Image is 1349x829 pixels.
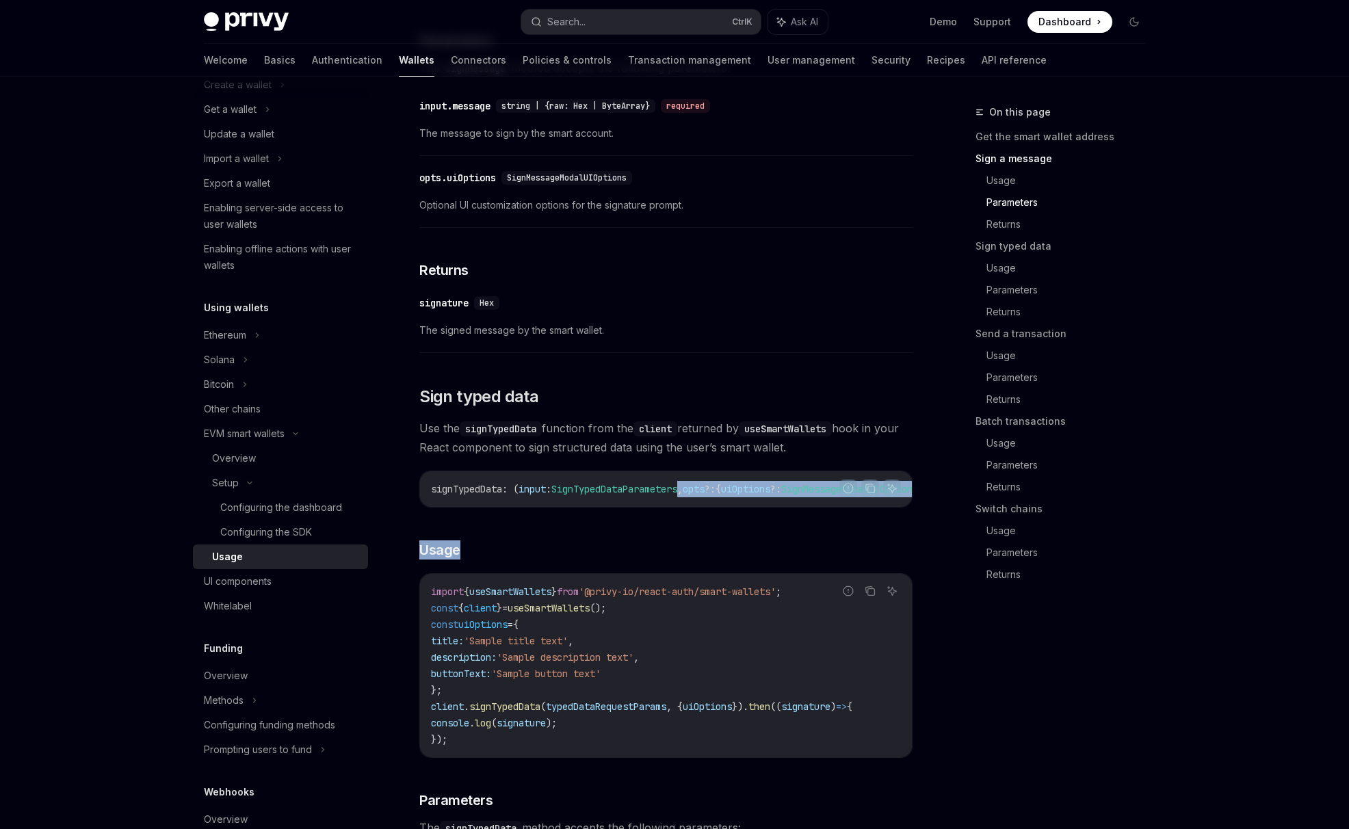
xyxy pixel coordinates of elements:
[264,44,296,77] a: Basics
[568,635,573,647] span: ,
[986,454,1156,476] a: Parameters
[986,476,1156,498] a: Returns
[458,618,508,631] span: uiOptions
[419,99,490,113] div: input.message
[982,44,1047,77] a: API reference
[666,700,683,713] span: , {
[204,12,289,31] img: dark logo
[683,483,705,495] span: opts
[683,700,732,713] span: uiOptions
[464,602,497,614] span: client
[204,175,270,192] div: Export a wallet
[519,483,546,495] span: input
[193,397,368,421] a: Other chains
[475,717,491,729] span: log
[836,700,847,713] span: =>
[986,542,1156,564] a: Parameters
[419,296,469,310] div: signature
[419,261,469,280] span: Returns
[546,717,557,729] span: );
[628,44,751,77] a: Transaction management
[781,700,830,713] span: signature
[883,479,901,497] button: Ask AI
[986,389,1156,410] a: Returns
[204,300,269,316] h5: Using wallets
[986,345,1156,367] a: Usage
[204,573,272,590] div: UI components
[204,150,269,167] div: Import a wallet
[212,475,239,491] div: Setup
[540,700,546,713] span: (
[927,44,965,77] a: Recipes
[739,421,832,436] code: useSmartWallets
[1027,11,1112,33] a: Dashboard
[847,700,852,713] span: {
[861,479,879,497] button: Copy the contents from the code block
[661,99,710,113] div: required
[986,520,1156,542] a: Usage
[193,569,368,594] a: UI components
[513,618,519,631] span: {
[748,700,770,713] span: then
[431,684,442,696] span: };
[546,700,666,713] span: typedDataRequestParams
[497,602,502,614] span: }
[431,651,497,663] span: description:
[491,717,497,729] span: (
[989,104,1051,120] span: On this page
[431,602,458,614] span: const
[973,15,1011,29] a: Support
[193,122,368,146] a: Update a wallet
[781,483,918,495] span: SignMessageModalUIOptions
[220,524,312,540] div: Configuring the SDK
[768,44,855,77] a: User management
[399,44,434,77] a: Wallets
[551,585,557,598] span: }
[590,602,606,614] span: ();
[469,717,475,729] span: .
[193,237,368,278] a: Enabling offline actions with user wallets
[458,602,464,614] span: {
[986,564,1156,585] a: Returns
[732,700,748,713] span: }).
[579,585,776,598] span: '@privy-io/react-auth/smart-wallets'
[193,171,368,196] a: Export a wallet
[770,483,781,495] span: ?:
[212,549,243,565] div: Usage
[431,635,464,647] span: title:
[975,498,1156,520] a: Switch chains
[501,101,650,111] span: string | {raw: Hex | ByteArray}
[469,700,540,713] span: signTypedData
[204,811,248,828] div: Overview
[431,700,464,713] span: client
[975,410,1156,432] a: Batch transactions
[204,598,252,614] div: Whitelabel
[204,44,248,77] a: Welcome
[830,700,836,713] span: )
[546,483,551,495] span: :
[220,499,342,516] div: Configuring the dashboard
[204,126,274,142] div: Update a wallet
[460,421,542,436] code: signTypedData
[204,200,360,233] div: Enabling server-side access to user wallets
[204,327,246,343] div: Ethereum
[204,401,261,417] div: Other chains
[523,44,612,77] a: Policies & controls
[204,668,248,684] div: Overview
[705,483,716,495] span: ?:
[193,495,368,520] a: Configuring the dashboard
[193,520,368,544] a: Configuring the SDK
[975,323,1156,345] a: Send a transaction
[975,148,1156,170] a: Sign a message
[204,717,335,733] div: Configuring funding methods
[193,446,368,471] a: Overview
[986,213,1156,235] a: Returns
[521,10,761,34] button: Search...CtrlK
[497,651,633,663] span: 'Sample description text'
[193,663,368,688] a: Overview
[986,367,1156,389] a: Parameters
[419,791,493,810] span: Parameters
[419,386,538,408] span: Sign typed data
[204,376,234,393] div: Bitcoin
[431,585,464,598] span: import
